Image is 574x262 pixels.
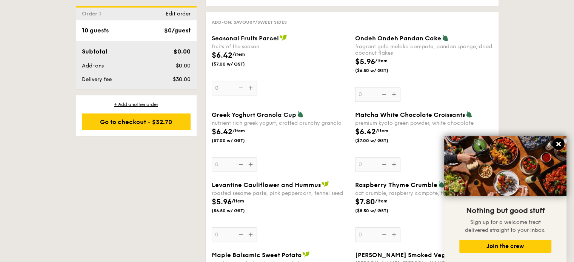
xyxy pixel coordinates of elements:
[442,34,449,41] img: icon-vegetarian.fe4039eb.svg
[82,63,104,69] span: Add-ons
[82,11,104,17] span: Order 1
[438,181,445,188] img: icon-vegetarian.fe4039eb.svg
[232,198,244,204] span: /item
[82,76,112,83] span: Delivery fee
[212,20,287,25] span: Add-on: Savoury/Sweet Sides
[82,26,109,35] div: 10 guests
[375,58,388,63] span: /item
[355,251,457,259] span: [PERSON_NAME] Smoked Veggies
[212,251,302,259] span: Maple Balsamic Sweet Potato
[302,251,310,258] img: icon-vegan.f8ff3823.svg
[212,190,349,196] div: roasted sesame paste, pink peppercorn, fennel seed
[232,52,245,57] span: /item
[82,48,108,55] span: Subtotal
[355,43,492,56] div: fragrant gula melaka compote, pandan sponge, dried coconut flakes
[355,127,376,136] span: $6.42
[212,127,232,136] span: $6.42
[173,48,190,55] span: $0.00
[322,181,329,188] img: icon-vegan.f8ff3823.svg
[355,67,406,74] span: ($6.50 w/ GST)
[82,101,191,107] div: + Add another order
[355,208,406,214] span: ($8.50 w/ GST)
[459,240,551,253] button: Join the crew
[355,190,492,196] div: oat crumble, raspberry compote, thyme
[280,34,287,41] img: icon-vegan.f8ff3823.svg
[466,111,472,118] img: icon-vegetarian.fe4039eb.svg
[212,43,349,50] div: fruits of the season
[175,63,190,69] span: $0.00
[82,113,191,130] div: Go to checkout - $32.70
[355,35,441,42] span: Ondeh Ondeh Pandan Cake
[552,138,565,150] button: Close
[212,120,349,126] div: nutrient rich greek yogurt, crafted crunchy granola
[376,128,388,133] span: /item
[466,206,545,215] span: Nothing but good stuff
[355,198,375,207] span: $7.80
[465,219,546,233] span: Sign up for a welcome treat delivered straight to your inbox.
[212,111,296,118] span: Greek Yoghurt Granola Cup
[375,198,388,204] span: /item
[212,138,263,144] span: ($7.00 w/ GST)
[212,35,279,42] span: Seasonal Fruits Parcel
[444,136,566,196] img: DSC07876-Edit02-Large.jpeg
[232,128,245,133] span: /item
[355,120,492,126] div: premium kyoto green powder, white chocolate
[297,111,304,118] img: icon-vegetarian.fe4039eb.svg
[212,198,232,207] span: $5.96
[355,181,437,188] span: Raspberry Thyme Crumble
[355,57,375,66] span: $5.96
[212,208,263,214] span: ($6.50 w/ GST)
[355,111,465,118] span: Matcha White Chocolate Croissants
[212,61,263,67] span: ($7.00 w/ GST)
[164,26,191,35] div: $0/guest
[212,181,321,188] span: Levantine Cauliflower and Hummus
[355,138,406,144] span: ($7.00 w/ GST)
[172,76,190,83] span: $30.00
[212,51,232,60] span: $6.42
[166,11,191,17] span: Edit order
